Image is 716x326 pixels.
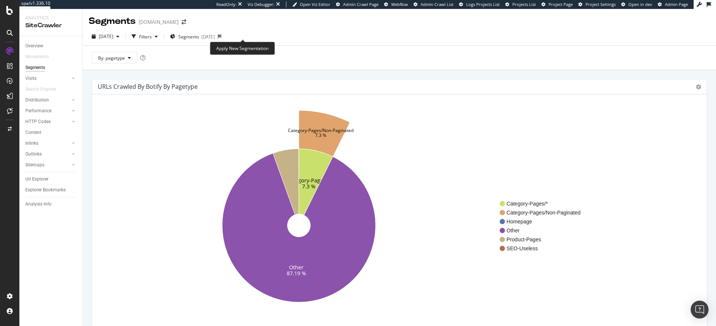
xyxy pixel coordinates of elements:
[25,186,66,194] div: Explorer Bookmarks
[421,1,453,7] span: Admin Crawl List
[25,21,76,30] div: SiteCrawler
[25,53,56,61] a: Movements
[98,82,198,92] h4: URLs Crawled By Botify By pagetype
[25,150,70,158] a: Outlinks
[506,245,580,252] span: SEO-Useless
[25,107,70,115] a: Performance
[391,1,408,7] span: Webflow
[25,140,38,147] div: Inlinks
[167,31,218,43] button: Segments[DATE]
[665,1,688,7] span: Admin Page
[25,42,43,50] div: Overview
[459,1,500,7] a: Logs Projects List
[25,15,76,21] div: Analytics
[129,31,161,43] button: Filters
[287,270,306,277] text: 87.19 %
[25,200,77,208] a: Analysis Info
[25,161,44,169] div: Sitemaps
[89,31,122,43] button: [DATE]
[506,227,580,234] span: Other
[292,1,330,7] a: Open Viz Editor
[248,1,274,7] div: Viz Debugger:
[25,150,42,158] div: Outlinks
[289,264,304,271] text: Other
[506,209,580,216] span: Category-Pages/Non-Paginated
[466,1,500,7] span: Logs Projects List
[25,96,49,104] div: Distribution
[89,15,136,28] div: Segments
[25,129,77,137] a: Content
[384,1,408,7] a: Webflow
[541,1,573,7] a: Project Page
[25,200,51,208] div: Analysis Info
[512,1,536,7] span: Projects List
[302,183,316,190] text: 7.3 %
[628,1,652,7] span: Open in dev
[25,140,70,147] a: Inlinks
[315,132,326,138] text: 7.3 %
[300,1,330,7] span: Open Viz Editor
[25,85,64,93] a: Search Engines
[25,42,77,50] a: Overview
[696,84,701,90] i: Options
[25,118,70,126] a: HTTP Codes
[99,33,113,40] span: 2025 Aug. 6th
[25,129,41,137] div: Content
[506,200,580,207] span: Category-Pages/*
[25,75,37,82] div: Visits
[25,118,51,126] div: HTTP Codes
[578,1,616,7] a: Project Settings
[139,34,152,40] div: Filters
[343,1,379,7] span: Admin Crawl Page
[210,42,275,55] div: Apply New Segmentation
[336,1,379,7] a: Admin Crawl Page
[691,301,709,319] div: Open Intercom Messenger
[549,1,573,7] span: Project Page
[139,18,179,26] div: [DOMAIN_NAME]
[182,19,186,25] div: arrow-right-arrow-left
[25,75,70,82] a: Visits
[201,34,215,40] div: [DATE]
[414,1,453,7] a: Admin Crawl List
[216,1,236,7] div: ReadOnly:
[287,177,331,184] text: Category-Pages/*
[92,52,137,64] button: By: pagetype
[506,218,580,225] span: Homepage
[25,107,51,115] div: Performance
[25,186,77,194] a: Explorer Bookmarks
[98,55,125,61] span: By: pagetype
[25,85,56,93] div: Search Engines
[25,161,70,169] a: Sitemaps
[658,1,688,7] a: Admin Page
[505,1,536,7] a: Projects List
[621,1,652,7] a: Open in dev
[25,64,77,72] a: Segments
[288,127,354,134] text: Category-Pages/Non-Paginated
[25,64,45,72] div: Segments
[506,236,580,243] span: Product-Pages
[25,53,49,61] div: Movements
[25,175,48,183] div: Url Explorer
[178,34,199,40] span: Segments
[25,96,70,104] a: Distribution
[585,1,616,7] span: Project Settings
[25,175,77,183] a: Url Explorer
